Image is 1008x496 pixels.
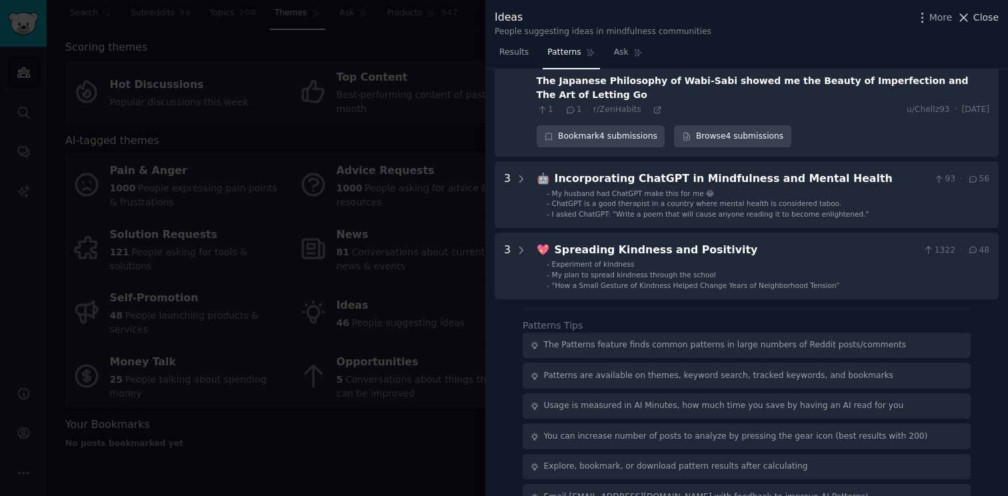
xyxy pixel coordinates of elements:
[923,245,955,257] span: 1322
[552,260,635,268] span: Experiment of kindness
[609,42,647,69] a: Ask
[537,172,550,185] span: 🤖
[555,171,929,187] div: Incorporating ChatGPT in Mindfulness and Mental Health
[537,125,665,148] button: Bookmark4 submissions
[523,320,583,331] label: Patterns Tips
[544,400,904,412] div: Usage is measured in AI Minutes, how much time you save by having an AI read for you
[955,104,957,116] span: ·
[537,104,553,116] span: 1
[547,199,549,208] div: -
[960,173,963,185] span: ·
[547,281,549,290] div: -
[504,171,511,219] div: 3
[967,173,989,185] span: 56
[552,189,715,197] span: My husband had ChatGPT make this for me 😂
[593,105,641,114] span: r/ZenHabits
[537,125,665,148] div: Bookmark 4 submissions
[547,270,549,279] div: -
[495,9,711,26] div: Ideas
[614,47,629,59] span: Ask
[552,281,840,289] span: "How a Small Gesture of Kindness Helped Change Years of Neighborhood Tension”
[565,104,581,116] span: 1
[933,173,955,185] span: 93
[544,370,893,382] div: Patterns are available on themes, keyword search, tracked keywords, and bookmarks
[499,47,529,59] span: Results
[547,209,549,219] div: -
[537,74,989,102] div: The Japanese Philosophy of Wabi-Sabi showed me the Beauty of Imperfection and The Art of Letting Go
[929,11,953,25] span: More
[552,210,869,218] span: I asked ChatGPT: "Write a poem that will cause anyone reading it to become enlightened."
[646,105,648,115] span: ·
[547,259,549,269] div: -
[547,47,581,59] span: Patterns
[504,242,511,290] div: 3
[967,245,989,257] span: 48
[495,26,711,38] div: People suggesting ideas in mindfulness communities
[960,245,963,257] span: ·
[547,189,549,198] div: -
[674,125,791,148] a: Browse4 submissions
[907,104,950,116] span: u/Chellz93
[544,431,928,443] div: You can increase number of posts to analyze by pressing the gear icon (best results with 200)
[552,199,842,207] span: ChatGPT is a good therapist in a country where mental health is considered taboo.
[495,42,533,69] a: Results
[586,105,588,115] span: ·
[544,339,907,351] div: The Patterns feature finds common patterns in large numbers of Reddit posts/comments
[915,11,953,25] button: More
[544,461,808,473] div: Explore, bookmark, or download pattern results after calculating
[543,42,599,69] a: Patterns
[552,271,716,279] span: My plan to spread kindness through the school
[962,104,989,116] span: [DATE]
[957,11,999,25] button: Close
[973,11,999,25] span: Close
[558,105,560,115] span: ·
[537,243,550,256] span: 💖
[555,242,919,259] div: Spreading Kindness and Positivity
